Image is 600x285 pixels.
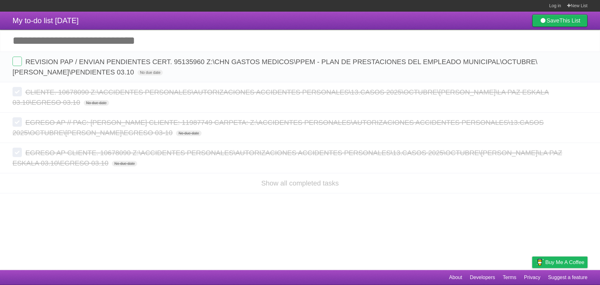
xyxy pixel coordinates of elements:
a: Show all completed tasks [261,179,339,187]
b: This List [559,18,580,24]
a: Privacy [524,272,540,283]
span: No due date [84,100,109,106]
a: Developers [470,272,495,283]
a: About [449,272,462,283]
span: My to-do list [DATE] [12,16,79,25]
a: Terms [503,272,517,283]
a: SaveThis List [532,14,587,27]
span: Buy me a coffee [545,257,584,268]
a: Buy me a coffee [532,257,587,268]
span: No due date [112,161,137,166]
label: Done [12,117,22,127]
img: Buy me a coffee [535,257,544,267]
a: Suggest a feature [548,272,587,283]
span: REVISION PAP / ENVIAN PENDIENTES CERT. 95135960 Z:\CHN GASTOS MEDICOS\PPEM - PLAN DE PRESTACIONES... [12,58,537,76]
span: EGRESO AP CLIENTE. 10678090 Z:\ACCIDENTES PERSONALES\AUTORIZACIONES ACCIDENTES PERSONALES\13.CASO... [12,149,562,167]
span: No due date [176,130,201,136]
label: Done [12,57,22,66]
label: Done [12,87,22,96]
label: Done [12,148,22,157]
span: EGRESO AP // PAC: [PERSON_NAME] CLIENTE: 11987749 CARPETA: Z:\ACCIDENTES PERSONALES\AUTORIZACIONE... [12,119,544,137]
span: CLIENTE. 10678090 Z:\ACCIDENTES PERSONALES\AUTORIZACIONES ACCIDENTES PERSONALES\13.CASOS 2025\OCT... [12,88,549,106]
span: No due date [137,70,163,75]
